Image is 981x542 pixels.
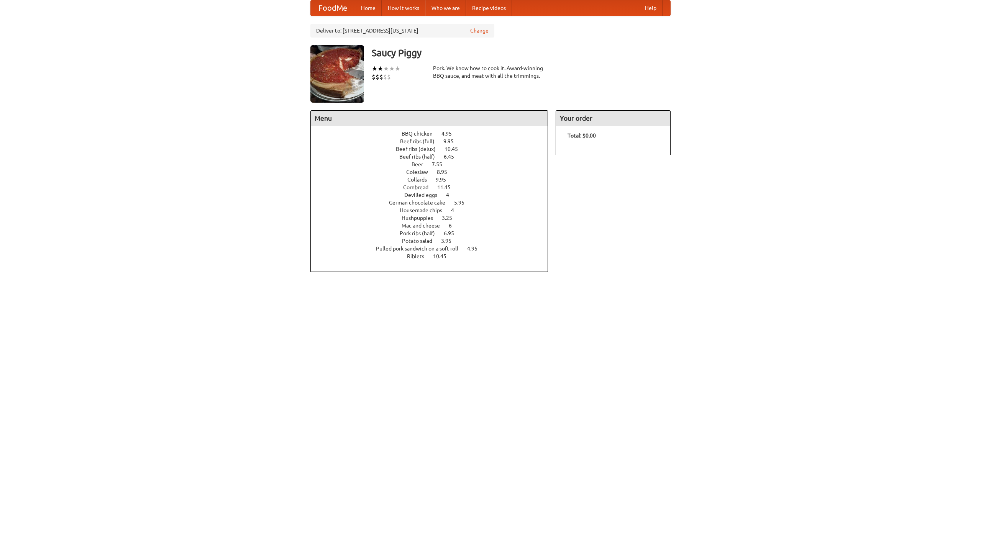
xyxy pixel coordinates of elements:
b: Total: $0.00 [568,133,596,139]
span: 4.95 [467,246,485,252]
span: BBQ chicken [402,131,440,137]
h4: Menu [311,111,548,126]
a: Collards 9.95 [407,177,460,183]
a: How it works [382,0,425,16]
a: Hushpuppies 3.25 [402,215,466,221]
li: $ [387,73,391,81]
span: 4.95 [441,131,459,137]
li: ★ [395,64,400,73]
a: Help [639,0,663,16]
a: Recipe videos [466,0,512,16]
a: Beef ribs (half) 6.45 [399,154,468,160]
a: Pork ribs (half) 6.95 [400,230,468,236]
span: 8.95 [437,169,455,175]
span: 4 [446,192,457,198]
span: German chocolate cake [389,200,453,206]
span: 9.95 [443,138,461,144]
a: BBQ chicken 4.95 [402,131,466,137]
li: ★ [377,64,383,73]
span: 3.95 [441,238,459,244]
span: Riblets [407,253,432,259]
span: 6 [449,223,459,229]
a: Beef ribs (full) 9.95 [400,138,468,144]
span: Beef ribs (full) [400,138,442,144]
a: Cornbread 11.45 [403,184,465,190]
li: $ [372,73,376,81]
li: $ [376,73,379,81]
span: Collards [407,177,435,183]
span: Beef ribs (half) [399,154,443,160]
a: FoodMe [311,0,355,16]
h3: Saucy Piggy [372,45,671,61]
li: $ [383,73,387,81]
span: 4 [451,207,462,213]
a: Coleslaw 8.95 [406,169,461,175]
a: Pulled pork sandwich on a soft roll 4.95 [376,246,492,252]
a: Housemade chips 4 [400,207,468,213]
a: Home [355,0,382,16]
span: 10.45 [433,253,454,259]
span: 9.95 [436,177,454,183]
span: 11.45 [437,184,458,190]
span: Pulled pork sandwich on a soft roll [376,246,466,252]
span: Coleslaw [406,169,436,175]
span: Mac and cheese [402,223,448,229]
a: Beef ribs (delux) 10.45 [396,146,472,152]
a: Riblets 10.45 [407,253,461,259]
span: 6.95 [444,230,462,236]
a: Devilled eggs 4 [404,192,463,198]
div: Pork. We know how to cook it. Award-winning BBQ sauce, and meat with all the trimmings. [433,64,548,80]
span: Beer [412,161,431,167]
span: 3.25 [442,215,460,221]
a: Potato salad 3.95 [402,238,466,244]
li: ★ [383,64,389,73]
span: Potato salad [402,238,440,244]
span: Cornbread [403,184,436,190]
div: Deliver to: [STREET_ADDRESS][US_STATE] [310,24,494,38]
span: Hushpuppies [402,215,441,221]
span: 6.45 [444,154,462,160]
a: Change [470,27,489,34]
a: German chocolate cake 5.95 [389,200,479,206]
span: Beef ribs (delux) [396,146,443,152]
a: Who we are [425,0,466,16]
span: Pork ribs (half) [400,230,443,236]
a: Beer 7.55 [412,161,456,167]
span: 5.95 [454,200,472,206]
h4: Your order [556,111,670,126]
li: $ [379,73,383,81]
li: ★ [389,64,395,73]
li: ★ [372,64,377,73]
span: 10.45 [445,146,466,152]
img: angular.jpg [310,45,364,103]
span: Devilled eggs [404,192,445,198]
span: 7.55 [432,161,450,167]
a: Mac and cheese 6 [402,223,466,229]
span: Housemade chips [400,207,450,213]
